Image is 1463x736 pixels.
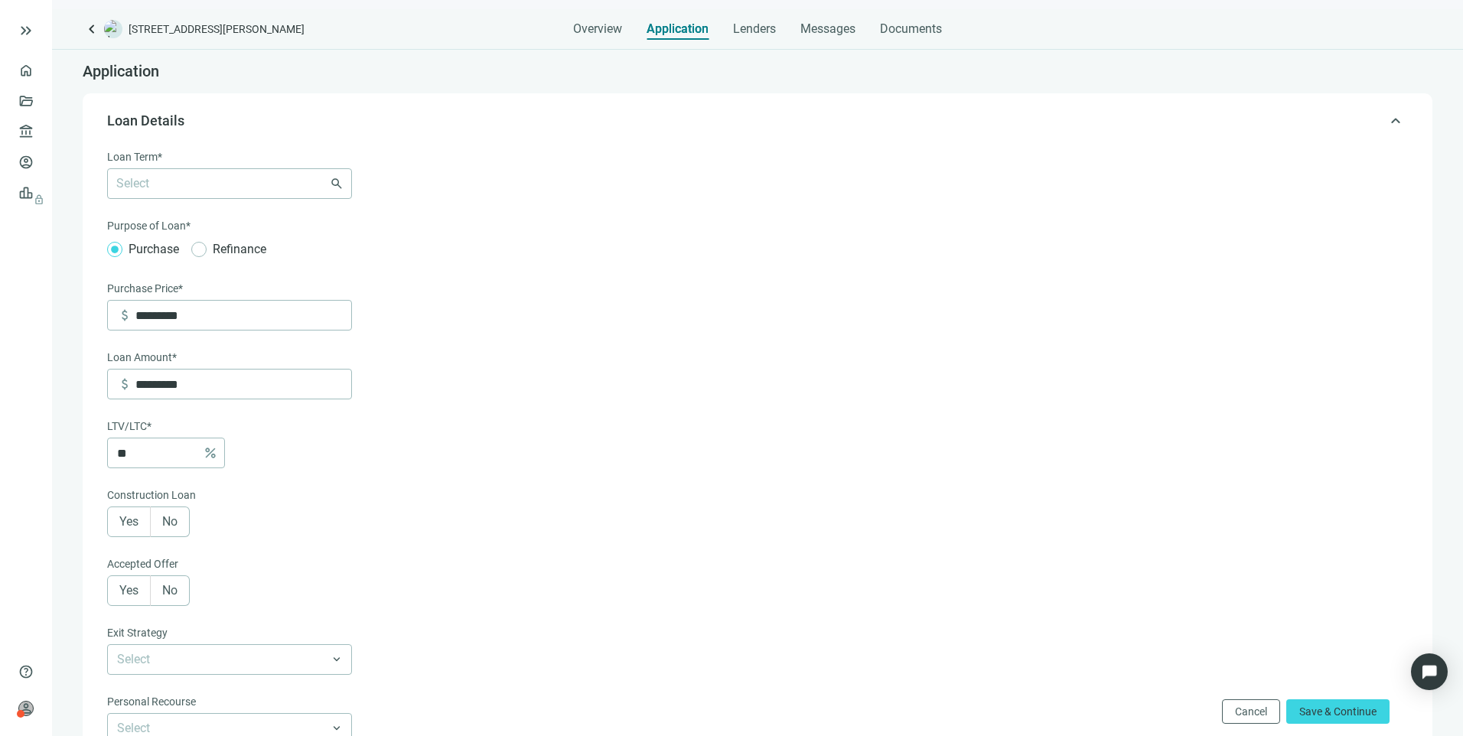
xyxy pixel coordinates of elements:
[107,112,184,129] span: Loan Details
[119,583,138,598] span: Yes
[203,445,218,461] span: percent
[107,148,162,165] span: Loan Term*
[162,583,178,598] span: No
[107,555,178,572] span: Accepted Offer
[83,62,159,80] span: Application
[119,514,138,529] span: Yes
[83,20,101,38] a: keyboard_arrow_left
[129,21,305,37] span: [STREET_ADDRESS][PERSON_NAME]
[107,624,168,641] span: Exit Strategy
[17,21,35,40] button: keyboard_double_arrow_right
[107,693,196,710] span: Personal Recourse
[207,239,272,259] span: Refinance
[107,487,196,503] span: Construction Loan
[117,308,132,323] span: attach_money
[1299,705,1377,718] span: Save & Continue
[18,664,34,679] span: help
[1286,699,1390,724] button: Save & Continue
[1222,699,1280,724] button: Cancel
[107,217,191,234] span: Purpose of Loan*
[117,376,132,392] span: attach_money
[647,21,709,37] span: Application
[107,280,183,297] span: Purchase Price*
[104,20,122,38] img: deal-logo
[880,21,942,37] span: Documents
[733,21,776,37] span: Lenders
[1235,705,1267,718] span: Cancel
[107,418,152,435] span: LTV/LTC*
[162,514,178,529] span: No
[122,239,185,259] span: Purchase
[18,701,34,716] span: person
[107,349,177,366] span: Loan Amount*
[800,21,855,36] span: Messages
[1411,653,1448,690] div: Open Intercom Messenger
[573,21,622,37] span: Overview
